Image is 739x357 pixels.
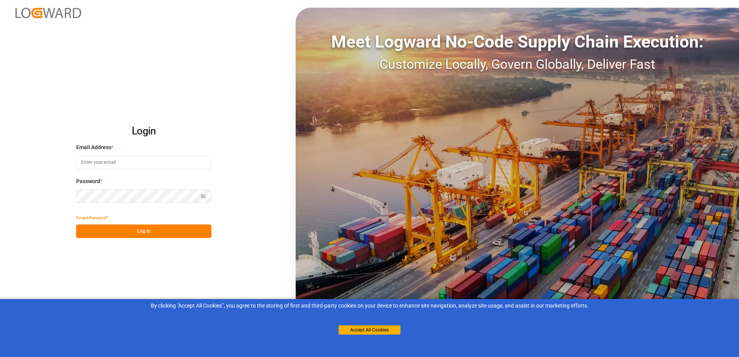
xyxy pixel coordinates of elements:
img: Logward_new_orange.png [15,8,81,18]
div: Meet Logward No-Code Supply Chain Execution: [296,29,739,54]
span: Password [76,177,100,185]
div: Customize Locally, Govern Globally, Deliver Fast [296,54,739,74]
span: Email Address [76,143,111,151]
button: Log In [76,224,211,238]
button: Accept All Cookies [339,325,400,335]
button: Forgot Password? [76,211,108,224]
div: By clicking "Accept All Cookies”, you agree to the storing of first and third-party cookies on yo... [5,302,734,310]
h2: Login [76,119,211,144]
input: Enter your email [76,156,211,169]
